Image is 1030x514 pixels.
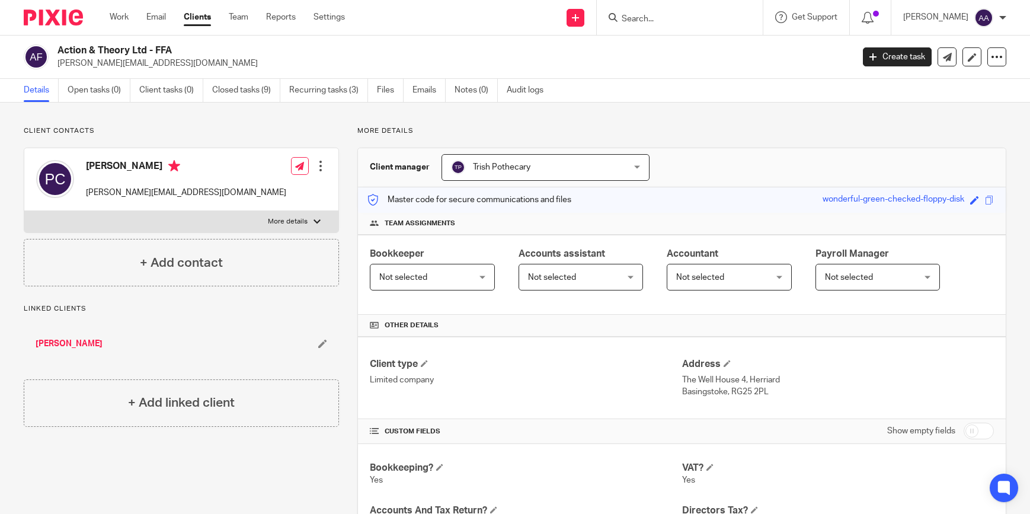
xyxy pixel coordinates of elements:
label: Show empty fields [887,425,955,437]
a: Closed tasks (9) [212,79,280,102]
p: The Well House 4, Herriard [682,374,994,386]
p: Client contacts [24,126,339,136]
p: [PERSON_NAME][EMAIL_ADDRESS][DOMAIN_NAME] [57,58,845,69]
p: Linked clients [24,304,339,314]
img: Pixie [24,9,83,25]
span: Accounts assistant [519,249,605,258]
a: Clients [184,11,211,23]
i: Primary [168,160,180,172]
h3: Client manager [370,161,430,173]
h4: VAT? [682,462,994,474]
h2: Action & Theory Ltd - FFA [57,44,687,57]
a: Files [377,79,404,102]
a: [PERSON_NAME] [36,338,103,350]
img: svg%3E [24,44,49,69]
p: [PERSON_NAME][EMAIL_ADDRESS][DOMAIN_NAME] [86,187,286,199]
span: Payroll Manager [815,249,889,258]
span: Trish Pothecary [473,163,530,171]
span: Yes [370,476,383,484]
a: Work [110,11,129,23]
h4: Address [682,358,994,371]
span: Bookkeeper [370,249,424,258]
p: More details [357,126,1006,136]
p: More details [268,217,308,226]
a: Details [24,79,59,102]
h4: CUSTOM FIELDS [370,427,682,436]
div: wonderful-green-checked-floppy-disk [823,193,964,207]
a: Create task [863,47,932,66]
a: Emails [412,79,446,102]
span: Yes [682,476,695,484]
p: Limited company [370,374,682,386]
p: Basingstoke, RG25 2PL [682,386,994,398]
h4: + Add linked client [128,394,235,412]
img: svg%3E [36,160,74,198]
h4: Bookkeeping? [370,462,682,474]
a: Notes (0) [455,79,498,102]
a: Settings [314,11,345,23]
img: svg%3E [974,8,993,27]
a: Reports [266,11,296,23]
a: Audit logs [507,79,552,102]
span: Get Support [792,13,837,21]
input: Search [620,14,727,25]
span: Not selected [528,273,576,282]
a: Team [229,11,248,23]
span: Accountant [667,249,718,258]
h4: + Add contact [140,254,223,272]
span: Not selected [379,273,427,282]
a: Open tasks (0) [68,79,130,102]
span: Not selected [825,273,873,282]
span: Team assignments [385,219,455,228]
span: Not selected [676,273,724,282]
a: Recurring tasks (3) [289,79,368,102]
span: Other details [385,321,439,330]
h4: [PERSON_NAME] [86,160,286,175]
a: Client tasks (0) [139,79,203,102]
img: svg%3E [451,160,465,174]
h4: Client type [370,358,682,371]
a: Email [146,11,166,23]
p: [PERSON_NAME] [903,11,968,23]
p: Master code for secure communications and files [367,194,571,206]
